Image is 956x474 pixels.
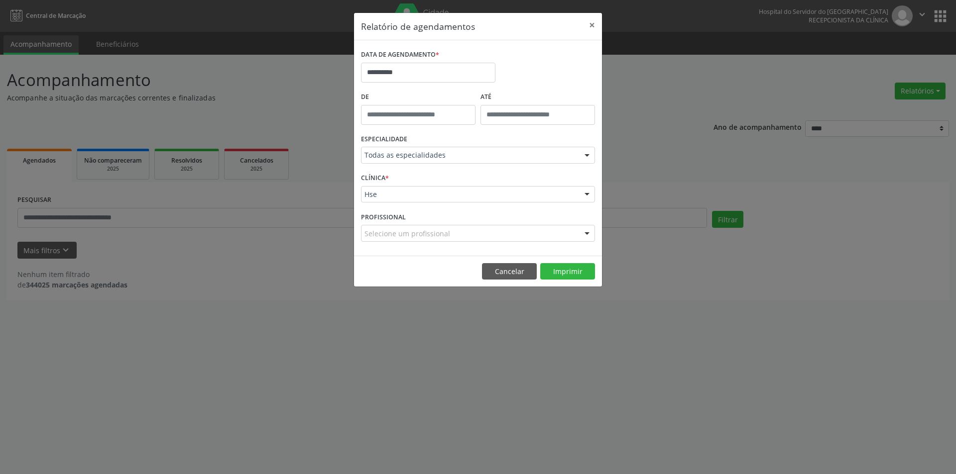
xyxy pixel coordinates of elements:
[361,90,476,105] label: De
[361,132,407,147] label: ESPECIALIDADE
[364,150,575,160] span: Todas as especialidades
[482,263,537,280] button: Cancelar
[364,228,450,239] span: Selecione um profissional
[361,20,475,33] h5: Relatório de agendamentos
[361,47,439,63] label: DATA DE AGENDAMENTO
[582,13,602,37] button: Close
[480,90,595,105] label: ATÉ
[361,171,389,186] label: CLÍNICA
[361,209,406,225] label: PROFISSIONAL
[364,190,575,199] span: Hse
[540,263,595,280] button: Imprimir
